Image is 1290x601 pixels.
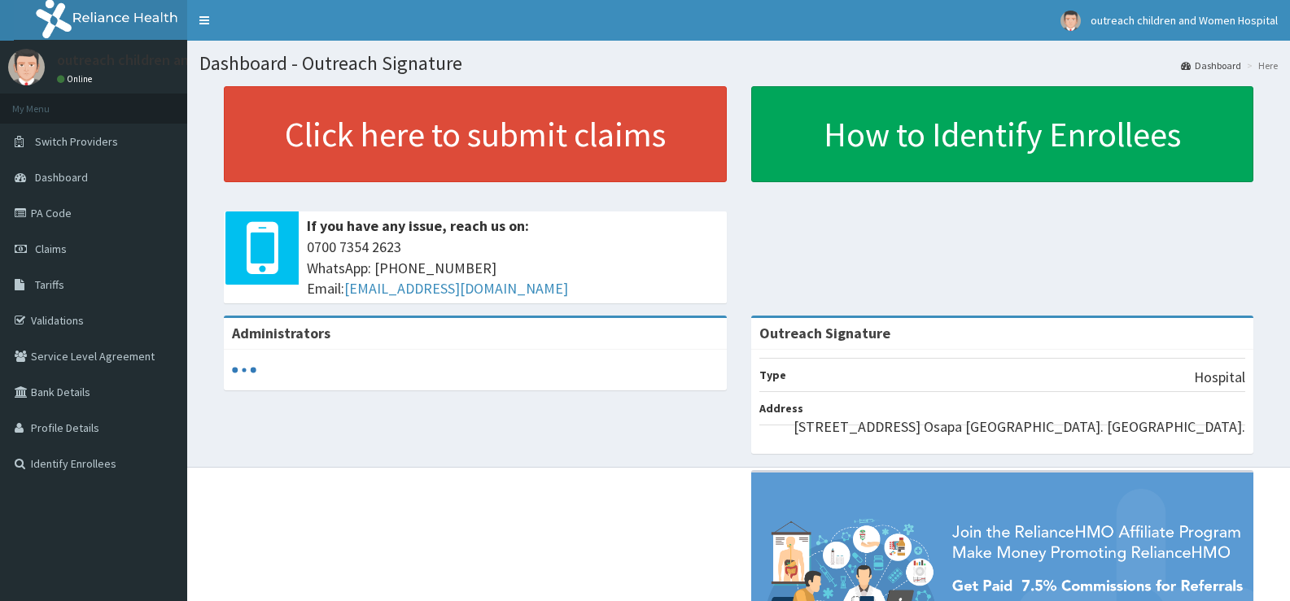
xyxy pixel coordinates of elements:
b: Type [759,368,786,382]
b: Address [759,401,803,416]
img: User Image [8,49,45,85]
span: Tariffs [35,277,64,292]
a: Dashboard [1181,59,1241,72]
strong: Outreach Signature [759,324,890,342]
p: [STREET_ADDRESS] Osapa [GEOGRAPHIC_DATA]. [GEOGRAPHIC_DATA]. [794,416,1245,438]
svg: audio-loading [232,358,256,382]
b: If you have any issue, reach us on: [307,216,529,235]
span: outreach children and Women Hospital [1091,13,1278,28]
a: Click here to submit claims [224,86,727,182]
a: Online [57,73,96,85]
p: Hospital [1194,367,1245,388]
span: Claims [35,242,67,256]
span: Dashboard [35,170,88,185]
img: User Image [1060,11,1081,31]
p: outreach children and Women Hospital [57,53,304,68]
a: How to Identify Enrollees [751,86,1254,182]
b: Administrators [232,324,330,342]
li: Here [1243,59,1278,72]
a: [EMAIL_ADDRESS][DOMAIN_NAME] [344,279,568,298]
span: Switch Providers [35,134,118,149]
span: 0700 7354 2623 WhatsApp: [PHONE_NUMBER] Email: [307,237,719,299]
h1: Dashboard - Outreach Signature [199,53,1278,74]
